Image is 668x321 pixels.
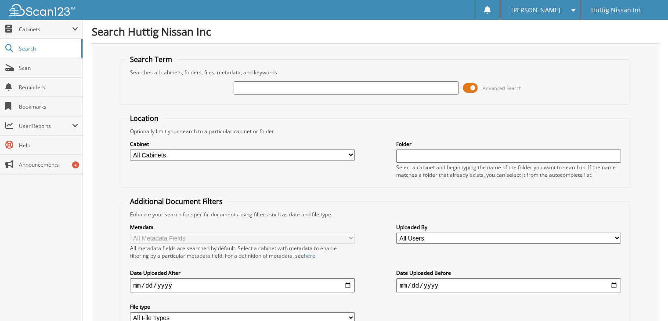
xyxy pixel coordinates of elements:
[19,45,77,52] span: Search
[19,161,78,168] span: Announcements
[130,140,355,148] label: Cabinet
[92,24,659,39] h1: Search Huttig Nissan Inc
[19,142,78,149] span: Help
[126,55,177,64] legend: Search Term
[126,128,626,135] div: Optionally limit your search to a particular cabinet or folder
[130,269,355,277] label: Date Uploaded After
[19,26,72,33] span: Cabinets
[130,223,355,231] label: Metadata
[130,303,355,310] label: File type
[126,197,227,206] legend: Additional Document Filters
[396,278,621,292] input: end
[126,69,626,76] div: Searches all cabinets, folders, files, metadata, and keywords
[304,252,315,259] a: here
[130,278,355,292] input: start
[483,85,522,91] span: Advanced Search
[126,211,626,218] div: Enhance your search for specific documents using filters such as date and file type.
[126,113,163,123] legend: Location
[130,244,355,259] div: All metadata fields are searched by default. Select a cabinet with metadata to enable filtering b...
[19,84,78,91] span: Reminders
[396,269,621,277] label: Date Uploaded Before
[591,7,642,13] span: Huttig Nissan Inc
[396,140,621,148] label: Folder
[396,164,621,179] div: Select a cabinet and begin typing the name of the folder you want to search in. If the name match...
[511,7,560,13] span: [PERSON_NAME]
[19,103,78,110] span: Bookmarks
[396,223,621,231] label: Uploaded By
[9,4,75,16] img: scan123-logo-white.svg
[19,64,78,72] span: Scan
[19,122,72,130] span: User Reports
[72,161,79,168] div: 4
